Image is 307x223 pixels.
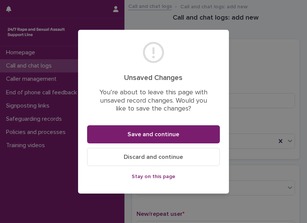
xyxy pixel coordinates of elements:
[87,171,220,183] button: Stay on this page
[124,154,183,160] span: Discard and continue
[128,131,180,137] span: Save and continue
[96,73,211,83] h2: Unsaved Changes
[87,125,220,143] button: Save and continue
[132,174,175,179] span: Stay on this page
[87,148,220,166] button: Discard and continue
[96,89,211,113] p: You’re about to leave this page with unsaved record changes. Would you like to save the changes?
